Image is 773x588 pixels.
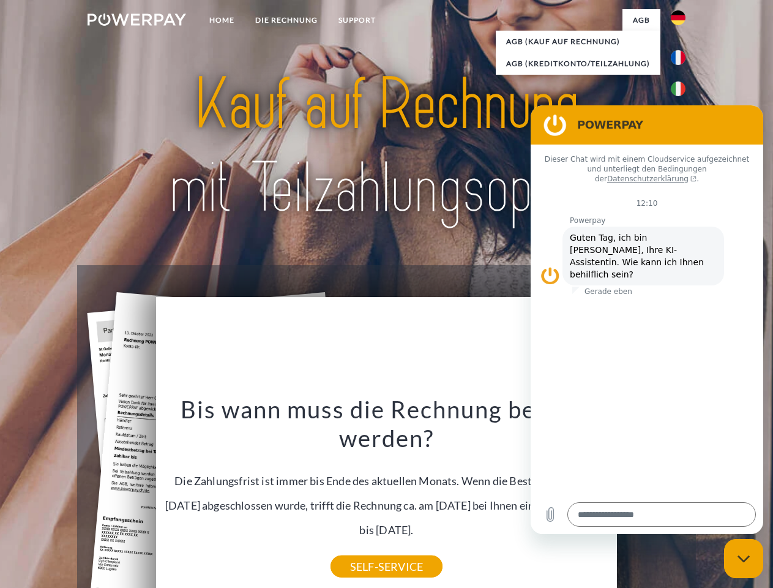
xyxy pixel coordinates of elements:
h3: Bis wann muss die Rechnung bezahlt werden? [163,394,610,453]
a: SUPPORT [328,9,386,31]
img: title-powerpay_de.svg [117,59,656,235]
img: de [671,10,685,25]
img: it [671,81,685,96]
img: fr [671,50,685,65]
a: Home [199,9,245,31]
a: DIE RECHNUNG [245,9,328,31]
a: SELF-SERVICE [330,556,443,578]
img: logo-powerpay-white.svg [88,13,186,26]
a: AGB (Kauf auf Rechnung) [496,31,660,53]
iframe: Schaltfläche zum Öffnen des Messaging-Fensters; Konversation läuft [724,539,763,578]
a: agb [622,9,660,31]
div: Die Zahlungsfrist ist immer bis Ende des aktuellen Monats. Wenn die Bestellung z.B. am [DATE] abg... [163,394,610,567]
iframe: Messaging-Fenster [531,105,763,534]
a: AGB (Kreditkonto/Teilzahlung) [496,53,660,75]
